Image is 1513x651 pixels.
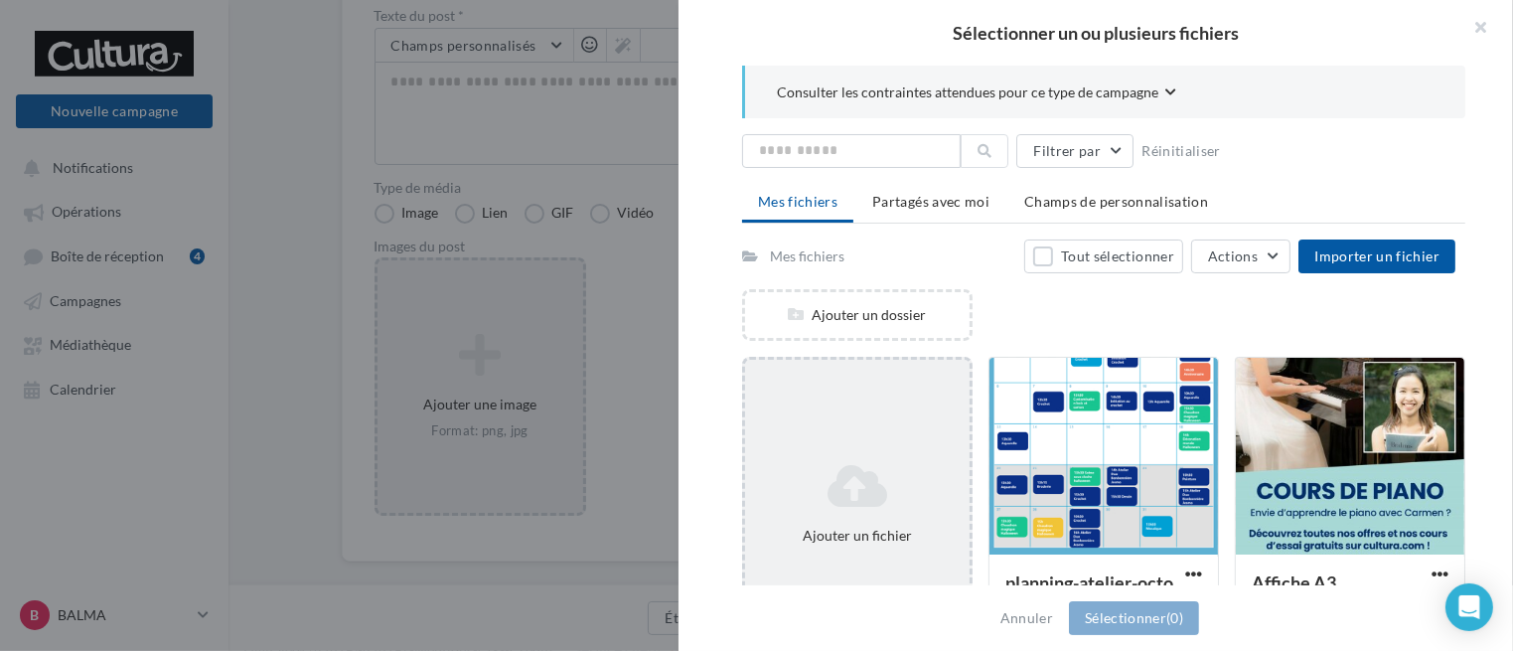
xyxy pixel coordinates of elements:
[777,82,1158,102] span: Consulter les contraintes attendues pour ce type de campagne
[745,305,970,325] div: Ajouter un dossier
[1005,571,1173,641] span: planning-atelier-octobre-Balma
[1314,247,1439,264] span: Importer un fichier
[992,606,1061,630] button: Annuler
[1134,139,1229,163] button: Réinitialiser
[770,246,844,266] div: Mes fichiers
[1024,240,1183,273] button: Tout sélectionner
[1191,240,1290,273] button: Actions
[1069,601,1199,635] button: Sélectionner(0)
[1252,571,1336,593] span: Affiche A3
[1166,609,1183,626] span: (0)
[1298,240,1455,273] button: Importer un fichier
[1445,583,1493,631] div: Open Intercom Messenger
[1016,134,1134,168] button: Filtrer par
[758,193,837,210] span: Mes fichiers
[753,526,962,546] div: Ajouter un fichier
[710,24,1481,42] h2: Sélectionner un ou plusieurs fichiers
[777,81,1176,106] button: Consulter les contraintes attendues pour ce type de campagne
[1024,193,1208,210] span: Champs de personnalisation
[1208,247,1258,264] span: Actions
[872,193,989,210] span: Partagés avec moi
